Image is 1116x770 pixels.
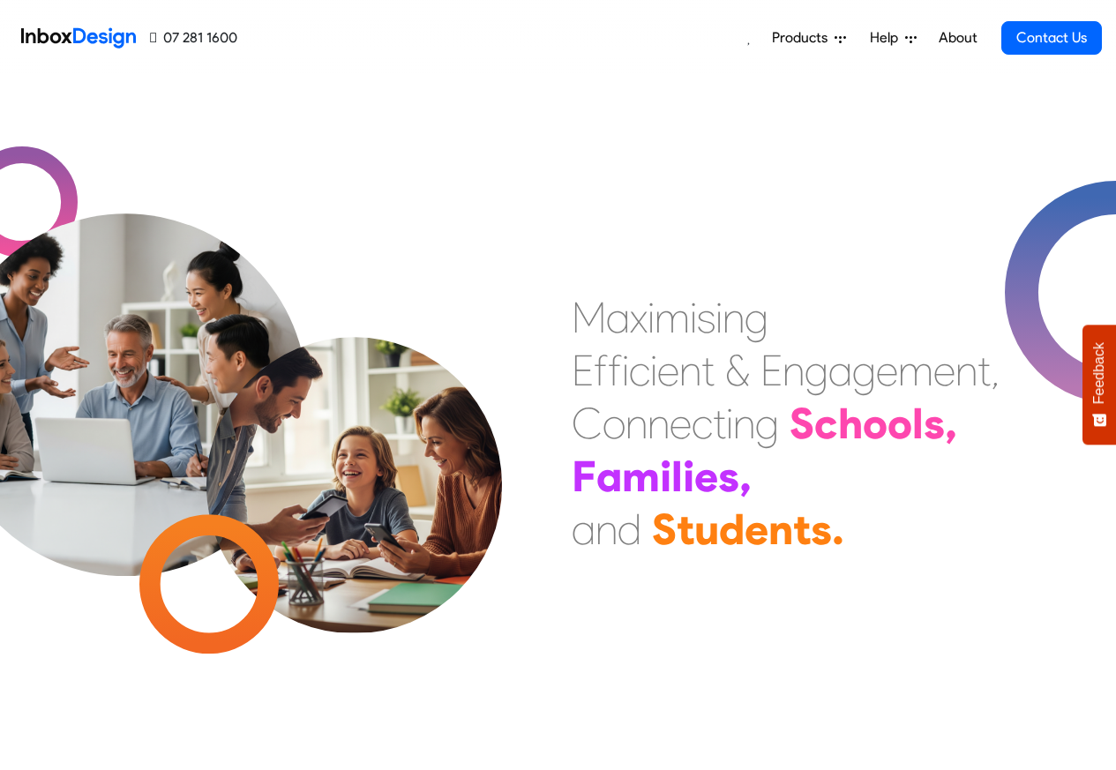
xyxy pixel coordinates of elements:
div: g [852,344,876,397]
div: a [828,344,852,397]
div: e [745,503,768,556]
div: l [671,450,683,503]
div: m [655,291,690,344]
div: o [603,397,625,450]
div: h [838,397,863,450]
div: n [955,344,977,397]
div: n [783,344,805,397]
div: i [650,344,657,397]
div: E [572,344,594,397]
a: Help [863,20,924,56]
div: a [572,503,595,556]
div: C [572,397,603,450]
div: n [625,397,648,450]
div: m [622,450,660,503]
div: u [694,503,719,556]
div: e [657,344,679,397]
div: , [739,450,752,503]
div: n [595,503,618,556]
img: parents_with_child.png [169,264,539,633]
div: i [622,344,629,397]
div: e [670,397,692,450]
a: About [933,20,982,56]
span: Feedback [1091,342,1107,404]
a: 07 281 1600 [150,27,237,49]
div: e [694,450,718,503]
div: Maximising Efficient & Engagement, Connecting Schools, Families, and Students. [572,291,1000,556]
div: t [977,344,991,397]
div: n [679,344,701,397]
div: S [652,503,677,556]
div: & [725,344,750,397]
a: Products [765,20,853,56]
div: s [697,291,715,344]
div: i [683,450,694,503]
div: , [991,344,1000,397]
div: F [572,450,596,503]
div: i [660,450,671,503]
span: Help [870,27,905,49]
div: e [933,344,955,397]
div: f [608,344,622,397]
div: i [715,291,723,344]
div: d [618,503,641,556]
div: M [572,291,606,344]
div: s [718,450,739,503]
div: n [733,397,755,450]
div: d [719,503,745,556]
div: o [888,397,912,450]
div: n [723,291,745,344]
div: l [912,397,924,450]
div: g [805,344,828,397]
div: t [701,344,715,397]
div: t [713,397,726,450]
div: S [790,397,814,450]
div: a [596,450,622,503]
div: g [745,291,768,344]
div: f [594,344,608,397]
div: e [876,344,898,397]
div: i [726,397,733,450]
span: Products [772,27,835,49]
div: . [832,503,844,556]
div: i [648,291,655,344]
div: m [898,344,933,397]
div: g [755,397,779,450]
div: n [768,503,793,556]
div: t [793,503,811,556]
a: Contact Us [1001,21,1102,55]
div: o [863,397,888,450]
div: x [630,291,648,344]
div: c [629,344,650,397]
button: Feedback - Show survey [1082,325,1116,445]
div: c [814,397,838,450]
div: , [945,397,957,450]
div: t [677,503,694,556]
div: E [760,344,783,397]
div: i [690,291,697,344]
div: s [811,503,832,556]
div: a [606,291,630,344]
div: s [924,397,945,450]
div: n [648,397,670,450]
div: c [692,397,713,450]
